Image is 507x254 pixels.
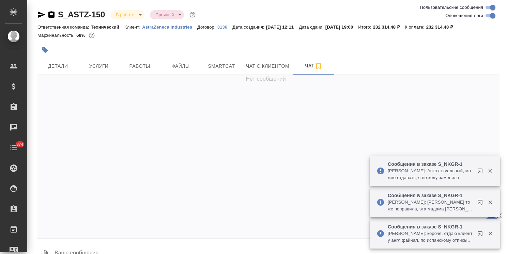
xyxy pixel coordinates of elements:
[37,11,46,19] button: Скопировать ссылку для ЯМессенджера
[164,62,197,70] span: Файлы
[47,11,56,19] button: Скопировать ссылку
[197,25,217,30] p: Договор:
[445,12,483,19] span: Оповещения-логи
[110,10,144,19] div: В работе
[420,4,483,11] span: Пользовательские сообщения
[87,31,96,40] button: 62786.79 RUB;
[483,231,497,237] button: Закрыть
[246,62,289,70] span: Чат с клиентом
[2,139,26,156] a: 374
[91,25,124,30] p: Технический
[299,25,325,30] p: Дата сдачи:
[232,25,266,30] p: Дата создания:
[205,62,238,70] span: Smartcat
[12,141,28,148] span: 374
[388,161,473,168] p: Сообщения в заказе S_NKGR-1
[188,10,197,19] button: Доп статусы указывают на важность/срочность заказа
[358,25,373,30] p: Итого:
[388,230,473,244] p: [PERSON_NAME]: короче, отдаю клиенту англ файнал, по испанскому отписываюсь о готовности в течени...
[473,195,490,212] button: Открыть в новой вкладке
[153,12,176,18] button: Срочный
[473,164,490,180] button: Открыть в новой вкладке
[405,25,426,30] p: К оплате:
[388,223,473,230] p: Сообщения в заказе S_NKGR-1
[114,12,136,18] button: В работе
[37,33,76,38] p: Маржинальность:
[217,25,232,30] p: 3136
[373,25,405,30] p: 232 314,48 ₽
[388,199,473,212] p: [PERSON_NAME]: [PERSON_NAME] тоже поправила, эта мадама [PERSON_NAME] проигнорила. Заведу реклу н...
[82,62,115,70] span: Услуги
[217,24,232,30] a: 3136
[388,192,473,199] p: Сообщения в заказе S_NKGR-1
[297,62,330,70] span: Чат
[426,25,458,30] p: 232 314,48 ₽
[483,168,497,174] button: Закрыть
[266,25,299,30] p: [DATE] 12:11
[473,227,490,243] button: Открыть в новой вкладке
[246,75,286,83] span: Нет сообщений
[150,10,184,19] div: В работе
[142,25,197,30] p: AstraZeneca Industries
[124,25,142,30] p: Клиент:
[58,10,105,19] a: S_ASTZ-150
[388,168,473,181] p: [PERSON_NAME]: Англ актуальный, можно отдавать, я по ходу заменяла
[325,25,358,30] p: [DATE] 19:00
[483,199,497,205] button: Закрыть
[37,43,52,58] button: Добавить тэг
[76,33,87,38] p: 68%
[42,62,74,70] span: Детали
[37,25,91,30] p: Ответственная команда:
[142,24,197,30] a: AstraZeneca Industries
[123,62,156,70] span: Работы
[314,62,323,70] svg: Подписаться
